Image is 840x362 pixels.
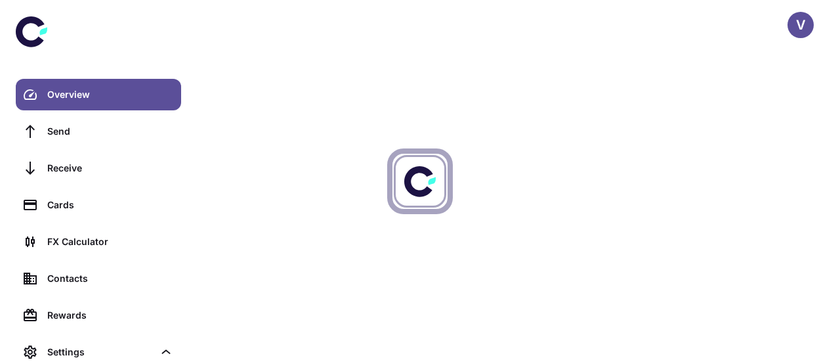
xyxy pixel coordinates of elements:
div: Contacts [47,271,173,286]
a: FX Calculator [16,226,181,258]
a: Send [16,116,181,147]
a: Rewards [16,300,181,331]
div: Settings [47,345,154,359]
div: Send [47,124,173,139]
div: Rewards [47,308,173,323]
div: FX Calculator [47,235,173,249]
a: Overview [16,79,181,110]
button: V [787,12,814,38]
a: Cards [16,189,181,221]
div: Receive [47,161,173,175]
div: Cards [47,198,173,212]
a: Contacts [16,263,181,294]
a: Receive [16,152,181,184]
div: Overview [47,87,173,102]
